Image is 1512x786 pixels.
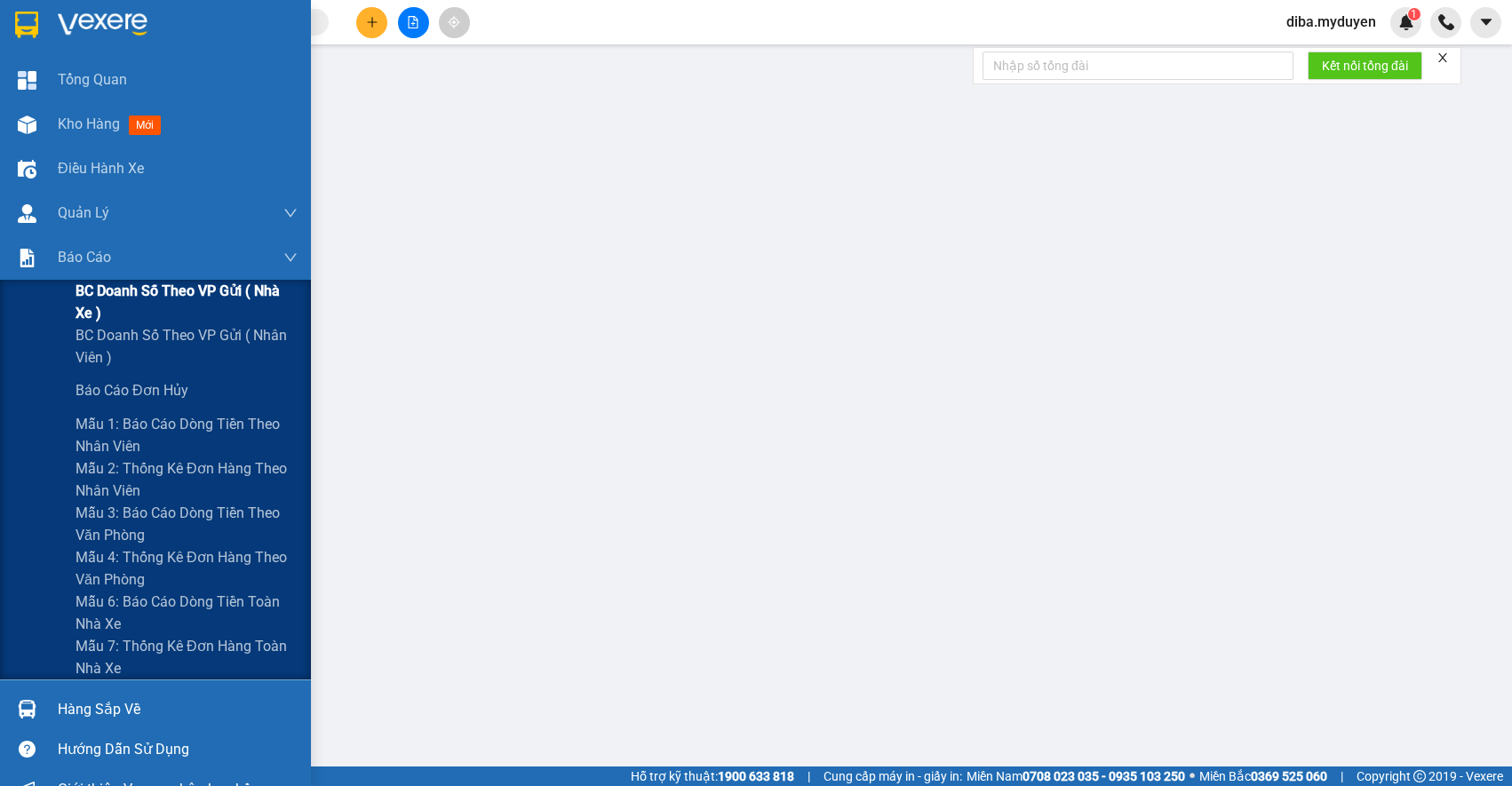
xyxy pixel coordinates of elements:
span: Hỗ trợ kỹ thuật: [631,766,794,786]
span: question-circle [19,741,36,758]
span: ⚪️ [1190,773,1195,780]
span: diba.myduyen [1272,11,1390,33]
span: Mẫu 3: Báo cáo dòng tiền theo văn phòng [76,502,298,546]
img: phone-icon [1438,14,1454,30]
strong: 1900 633 818 [718,769,794,783]
span: Báo cáo đơn Hủy [76,379,188,401]
strong: 0369 525 060 [1251,769,1327,783]
span: file-add [407,16,419,28]
img: dashboard-icon [18,71,36,90]
span: Kho hàng [58,115,120,132]
strong: 0708 023 035 - 0935 103 250 [1023,769,1185,783]
span: Mẫu 6: Báo cáo dòng tiền toàn nhà xe [76,591,298,635]
button: caret-down [1470,7,1501,38]
span: Mẫu 4: Thống kê đơn hàng theo văn phòng [76,546,298,591]
span: Miền Bắc [1199,766,1327,786]
img: solution-icon [18,249,36,267]
img: icon-new-feature [1398,14,1414,30]
span: Miền Nam [967,766,1185,786]
span: copyright [1413,770,1426,782]
span: mới [129,115,161,135]
img: warehouse-icon [18,115,36,134]
button: file-add [398,7,429,38]
img: warehouse-icon [18,204,36,223]
sup: 1 [1408,8,1420,20]
div: Hướng dẫn sử dụng [58,736,298,763]
img: logo-vxr [15,12,38,38]
span: aim [448,16,460,28]
span: | [1341,766,1343,786]
span: Cung cấp máy in - giấy in: [824,766,962,786]
span: Mẫu 7: Thống kê đơn hàng toàn nhà xe [76,635,298,679]
span: Tổng Quan [58,68,127,91]
span: down [283,206,298,220]
span: Quản Lý [58,202,109,224]
span: 1 [1411,8,1417,20]
span: caret-down [1478,14,1494,30]
img: warehouse-icon [18,700,36,719]
span: BC doanh số theo VP gửi ( nhà xe ) [76,280,298,324]
button: Kết nối tổng đài [1308,52,1422,80]
span: close [1436,52,1449,64]
span: BC doanh số theo VP gửi ( nhân viên ) [76,324,298,369]
span: Mẫu 1: Báo cáo dòng tiền theo nhân viên [76,413,298,457]
span: down [283,250,298,265]
input: Nhập số tổng đài [983,52,1293,80]
span: Kết nối tổng đài [1322,56,1408,75]
span: Báo cáo [58,246,111,268]
span: Điều hành xe [58,157,144,179]
span: plus [366,16,378,28]
span: Mẫu 2: Thống kê đơn hàng theo nhân viên [76,457,298,502]
img: warehouse-icon [18,160,36,179]
div: Hàng sắp về [58,696,298,723]
button: plus [356,7,387,38]
span: | [808,766,810,786]
button: aim [439,7,470,38]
